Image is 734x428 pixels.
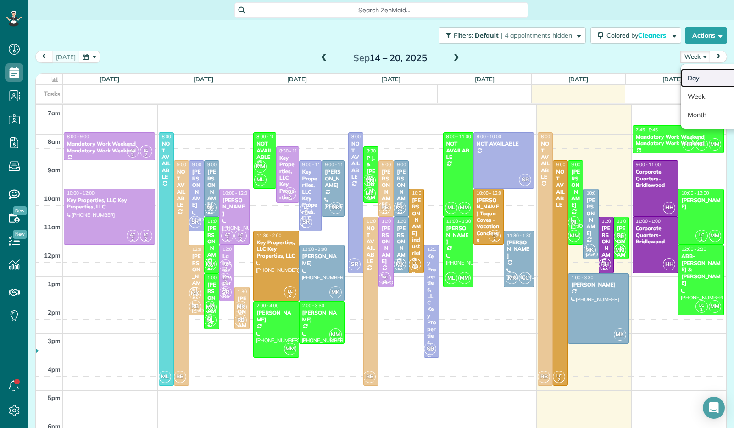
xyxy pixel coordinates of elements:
[396,169,406,208] div: [PERSON_NAME]
[519,272,531,284] span: CC
[35,51,53,63] button: prev
[219,286,232,298] span: SR
[540,141,550,180] div: NOT AVAILABLE
[617,218,645,224] span: 11:00 - 12:30
[223,275,228,280] span: LC
[506,272,518,284] span: MK
[237,295,247,335] div: [PERSON_NAME]
[329,328,342,341] span: MM
[381,169,391,208] div: [PERSON_NAME]
[207,218,232,224] span: 11:00 - 1:00
[696,305,707,314] small: 2
[189,300,201,313] span: RB
[324,169,342,188] div: [PERSON_NAME]
[222,190,250,196] span: 10:00 - 12:00
[538,371,550,383] span: RB
[304,205,309,210] span: LC
[446,225,471,245] div: [PERSON_NAME]
[48,166,61,174] span: 9am
[189,216,201,228] span: SR
[13,230,27,239] span: New
[222,235,233,244] small: 2
[614,328,626,341] span: MK
[685,27,727,44] button: Actions
[381,225,391,265] div: [PERSON_NAME]
[48,280,61,287] span: 1pm
[287,75,307,83] a: [DATE]
[699,232,704,237] span: LC
[477,190,504,196] span: 10:00 - 12:00
[127,235,139,244] small: 2
[695,138,708,151] span: ML
[397,218,422,224] span: 11:00 - 1:00
[100,75,119,83] a: [DATE]
[571,169,580,208] div: [PERSON_NAME]
[378,202,391,214] span: RB
[207,162,232,168] span: 9:00 - 11:00
[584,244,596,256] span: MK
[284,291,296,300] small: 2
[192,162,217,168] span: 9:00 - 11:30
[382,218,406,224] span: 11:00 - 1:30
[235,235,246,244] small: 2
[256,134,281,140] span: 8:00 - 10:00
[614,244,626,256] span: MM
[254,160,267,173] span: MM
[207,275,229,281] span: 1:00 - 3:00
[412,190,437,196] span: 10:00 - 1:00
[52,51,80,63] button: [DATE]
[446,218,471,224] span: 11:00 - 1:30
[44,90,61,97] span: Tasks
[256,141,273,160] div: NOT AVAILABLE
[48,394,61,401] span: 5pm
[662,75,682,83] a: [DATE]
[638,31,667,39] span: Cleaners
[568,216,580,229] span: ML
[556,162,578,168] span: 9:00 - 5:00
[130,147,135,152] span: AC
[162,134,184,140] span: 8:00 - 5:00
[256,239,296,259] div: Key Properties, LLC Key Properties, LLC
[256,303,278,309] span: 2:00 - 4:00
[434,27,586,44] a: Filters: Default | 4 appointments hidden
[636,218,661,224] span: 11:00 - 1:00
[571,282,626,288] div: [PERSON_NAME]
[302,303,324,309] span: 2:00 - 3:30
[635,134,721,147] div: Mandatory Work Weekend Mandatory Work Weekend
[302,246,327,252] span: 12:00 - 2:00
[699,303,704,308] span: LC
[427,253,436,359] div: Key Properties, LLC Key Properties, LLC
[663,202,675,214] span: HH
[288,288,293,293] span: LC
[601,225,611,265] div: [PERSON_NAME]
[636,162,661,168] span: 9:00 - 11:00
[351,141,361,180] div: NOT AVAILABLE
[192,169,201,208] div: [PERSON_NAME]
[325,162,350,168] span: 9:00 - 11:00
[256,310,296,323] div: [PERSON_NAME]
[284,343,296,355] span: MM
[300,216,312,228] span: SR
[519,174,531,186] span: SR
[223,262,228,267] span: AC
[476,141,531,147] div: NOT AVAILABLE
[681,190,709,196] span: 10:00 - 12:00
[222,246,247,252] span: 12:00 - 2:00
[279,148,304,154] span: 8:30 - 10:30
[13,206,27,215] span: New
[381,75,401,83] a: [DATE]
[663,258,675,270] span: HH
[140,235,152,244] small: 2
[709,138,721,151] span: MM
[161,141,171,180] div: NOT AVAILABLE
[363,187,376,200] span: ML
[279,155,296,208] div: Key Properties, LLC Key Properties, LLC
[680,51,711,63] button: Week
[302,162,327,168] span: 9:00 - 11:30
[144,232,149,237] span: LC
[302,253,342,266] div: [PERSON_NAME]
[602,218,627,224] span: 11:00 - 1:00
[397,162,422,168] span: 9:00 - 11:00
[204,301,217,313] span: MM
[411,197,421,355] div: [PERSON_NAME] industrial Group - [PERSON_NAME] Industrial Group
